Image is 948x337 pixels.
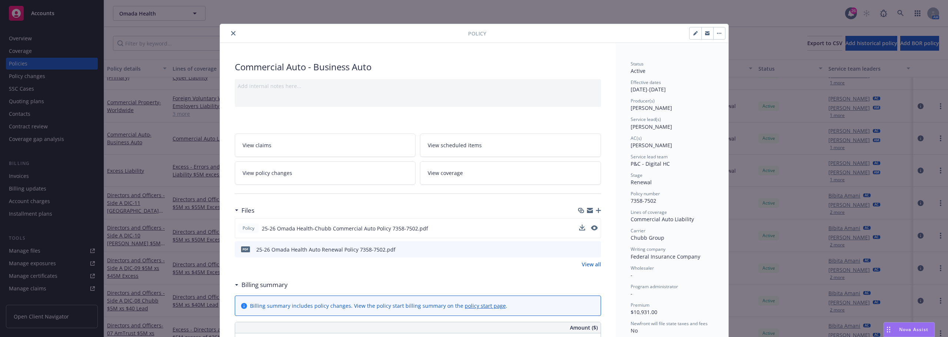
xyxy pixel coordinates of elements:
[420,134,601,157] a: View scheduled items
[229,29,238,38] button: close
[238,82,598,90] div: Add internal notes here...
[631,79,661,85] span: Effective dates
[884,323,893,337] div: Drag to move
[631,216,694,223] span: Commercial Auto Liability
[631,79,714,93] div: [DATE] - [DATE]
[631,67,645,74] span: Active
[631,191,660,197] span: Policy number
[250,302,507,310] div: Billing summary includes policy changes. View the policy start billing summary on the .
[428,141,482,149] span: View scheduled items
[631,228,645,234] span: Carrier
[884,322,935,337] button: Nova Assist
[591,246,598,253] button: preview file
[591,225,598,232] button: preview file
[570,324,598,331] span: Amount ($)
[631,290,632,297] span: -
[631,246,665,252] span: Writing company
[241,206,254,215] h3: Files
[631,142,672,149] span: [PERSON_NAME]
[631,160,670,167] span: P&C - Digital HC
[631,309,657,316] span: $10,931.00
[631,253,700,260] span: Federal Insurance Company
[631,123,672,130] span: [PERSON_NAME]
[241,246,250,252] span: pdf
[631,135,642,141] span: AC(s)
[256,246,395,253] div: 25-26 Omada Health Auto Renewal Policy 7358-7502.pdf
[428,169,463,177] span: View coverage
[631,116,661,122] span: Service lead(s)
[631,320,708,327] span: Newfront will file state taxes and fees
[241,280,288,290] h3: Billing summary
[631,179,652,186] span: Renewal
[465,302,506,309] a: policy start page
[631,154,668,160] span: Service lead team
[235,61,601,73] div: Commercial Auto - Business Auto
[631,327,638,334] span: No
[582,260,601,268] a: View all
[631,197,656,204] span: 7358-7502
[631,209,667,215] span: Lines of coverage
[631,98,655,104] span: Producer(s)
[631,172,642,178] span: Stage
[262,225,428,232] span: 25-26 Omada Health-Chubb Commercial Auto Policy 7358-7502.pdf
[579,225,585,232] button: download file
[241,225,256,232] span: Policy
[235,134,416,157] a: View claims
[235,280,288,290] div: Billing summary
[243,169,292,177] span: View policy changes
[899,326,928,333] span: Nova Assist
[591,225,598,230] button: preview file
[631,265,654,271] span: Wholesaler
[235,206,254,215] div: Files
[420,161,601,185] a: View coverage
[631,302,650,308] span: Premium
[631,283,678,290] span: Program administrator
[631,272,632,279] span: -
[243,141,271,149] span: View claims
[468,30,486,37] span: Policy
[631,104,672,111] span: [PERSON_NAME]
[631,61,644,67] span: Status
[580,246,585,253] button: download file
[235,161,416,185] a: View policy changes
[579,225,585,230] button: download file
[631,234,664,241] span: Chubb Group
